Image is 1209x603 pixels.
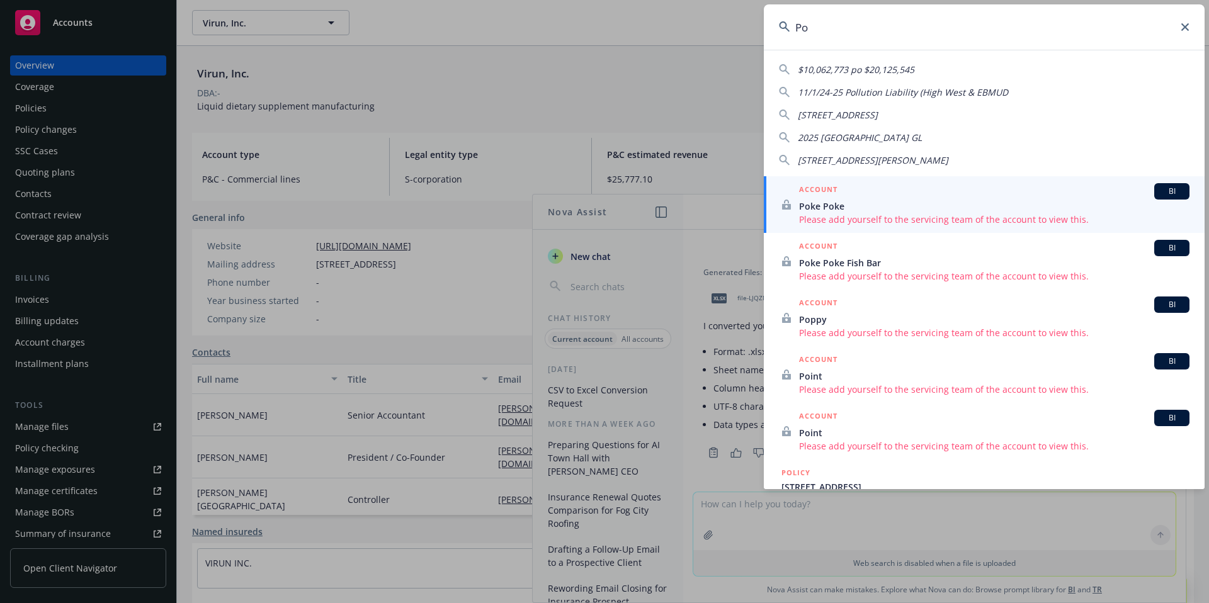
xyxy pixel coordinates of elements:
span: BI [1159,186,1184,197]
span: Please add yourself to the servicing team of the account to view this. [799,439,1189,453]
h5: ACCOUNT [799,353,837,368]
span: Poppy [799,313,1189,326]
span: Please add yourself to the servicing team of the account to view this. [799,269,1189,283]
span: BI [1159,299,1184,310]
span: Please add yourself to the servicing team of the account to view this. [799,326,1189,339]
h5: ACCOUNT [799,240,837,255]
span: [STREET_ADDRESS] [798,109,878,121]
a: ACCOUNTBIPointPlease add yourself to the servicing team of the account to view this. [764,346,1205,403]
a: ACCOUNTBIPoke PokePlease add yourself to the servicing team of the account to view this. [764,176,1205,233]
h5: ACCOUNT [799,410,837,425]
a: POLICY[STREET_ADDRESS] [764,459,1205,514]
span: $10,062,773 po $20,125,545 [798,64,914,76]
span: 2025 [GEOGRAPHIC_DATA] GL [798,132,922,144]
span: Point [799,426,1189,439]
h5: ACCOUNT [799,183,837,198]
h5: ACCOUNT [799,296,837,312]
span: Poke Poke Fish Bar [799,256,1189,269]
span: Please add yourself to the servicing team of the account to view this. [799,213,1189,226]
span: [STREET_ADDRESS] [781,480,1189,493]
span: Please add yourself to the servicing team of the account to view this. [799,383,1189,396]
input: Search... [764,4,1205,50]
span: [STREET_ADDRESS][PERSON_NAME] [798,154,948,166]
a: ACCOUNTBIPoppyPlease add yourself to the servicing team of the account to view this. [764,290,1205,346]
h5: POLICY [781,466,810,479]
a: ACCOUNTBIPointPlease add yourself to the servicing team of the account to view this. [764,403,1205,459]
span: Poke Poke [799,200,1189,213]
span: BI [1159,242,1184,254]
span: BI [1159,356,1184,367]
span: Point [799,369,1189,383]
span: BI [1159,412,1184,424]
a: ACCOUNTBIPoke Poke Fish BarPlease add yourself to the servicing team of the account to view this. [764,233,1205,290]
span: 11/1/24-25 Pollution Liability (High West & EBMUD [798,86,1008,98]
